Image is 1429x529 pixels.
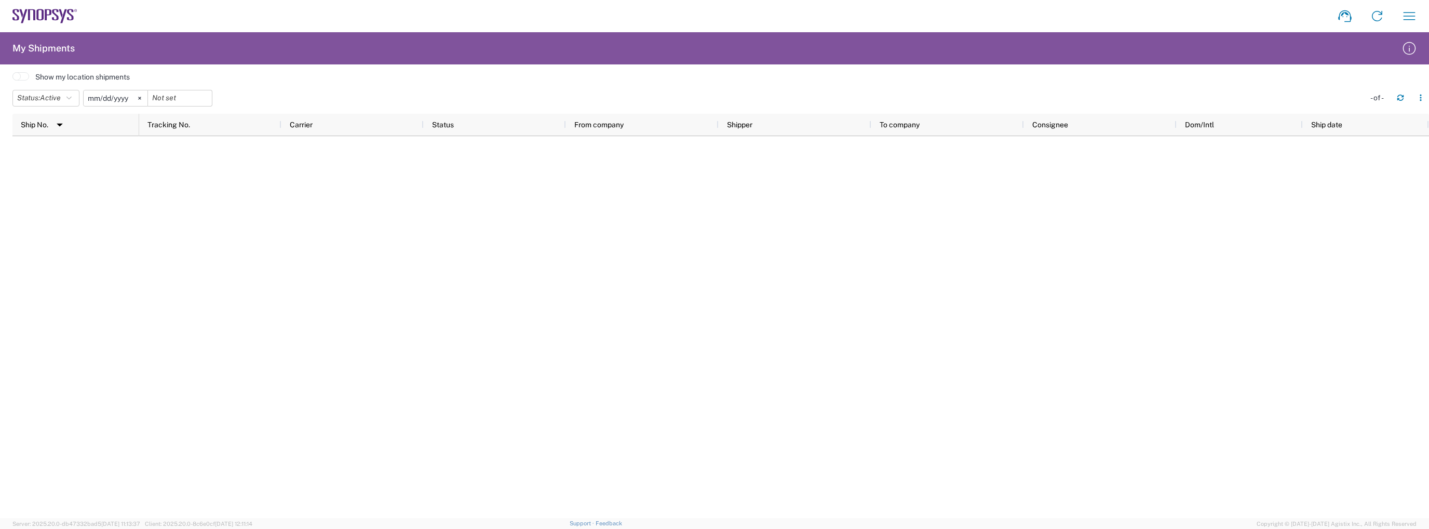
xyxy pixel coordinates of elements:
span: Dom/Intl [1185,121,1214,129]
a: Support [570,520,596,526]
h2: My Shipments [12,42,75,55]
span: Consignee [1032,121,1068,129]
span: Server: 2025.20.0-db47332bad5 [12,521,140,527]
span: Shipper [727,121,752,129]
label: Show my location shipments [35,72,130,82]
a: Feedback [596,520,622,526]
span: Active [40,94,61,102]
span: Ship No. [21,121,48,129]
span: Copyright © [DATE]-[DATE] Agistix Inc., All Rights Reserved [1257,519,1417,528]
button: Status:Active [12,90,79,107]
img: arrow-dropdown.svg [51,116,68,133]
span: Tracking No. [147,121,190,129]
span: Status [432,121,454,129]
input: Not set [84,90,147,106]
input: Not set [148,90,212,106]
span: [DATE] 11:13:37 [101,521,140,527]
span: [DATE] 12:11:14 [215,521,252,527]
span: From company [574,121,624,129]
span: To company [880,121,920,129]
span: Client: 2025.20.0-8c6e0cf [145,521,252,527]
span: Ship date [1311,121,1342,129]
span: Carrier [290,121,313,129]
div: - of - [1370,93,1388,102]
